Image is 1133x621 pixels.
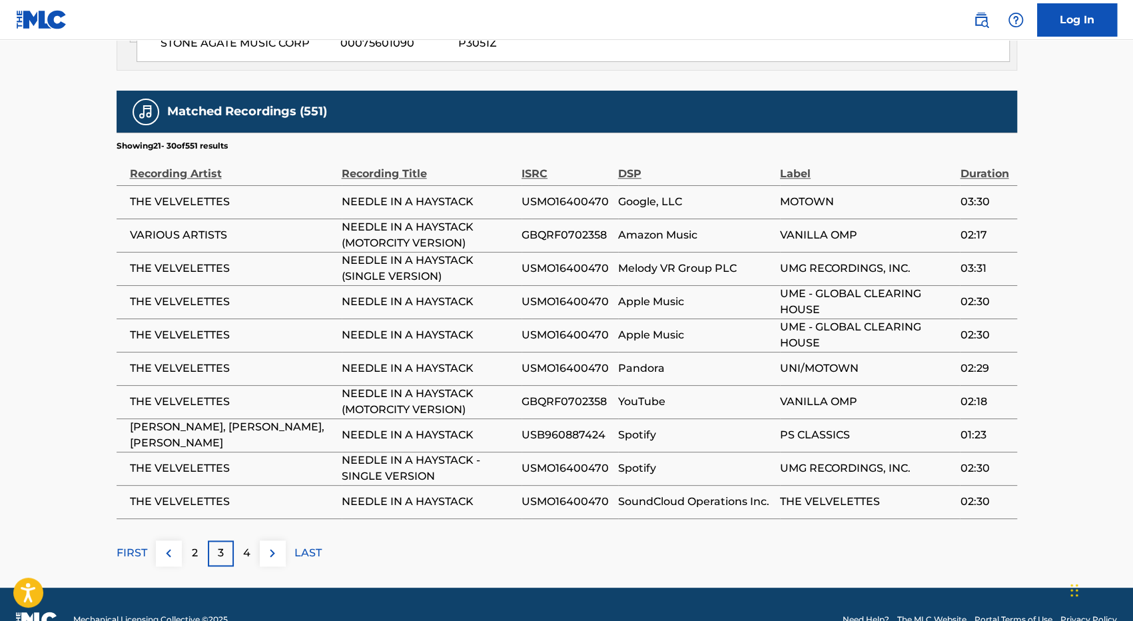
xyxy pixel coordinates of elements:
span: UMG RECORDINGS, INC. [780,460,953,476]
span: UMG RECORDINGS, INC. [780,261,953,277]
span: 02:30 [960,460,1010,476]
span: NEEDLE IN A HAYSTACK [342,194,515,210]
span: 02:30 [960,294,1010,310]
span: THE VELVELETTES [130,194,335,210]
span: [PERSON_NAME], [PERSON_NAME], [PERSON_NAME] [130,419,335,451]
iframe: Chat Widget [1066,557,1133,621]
span: NEEDLE IN A HAYSTACK [342,294,515,310]
a: Public Search [968,7,994,33]
span: THE VELVELETTES [130,394,335,410]
p: FIRST [117,545,147,561]
span: UME - GLOBAL CLEARING HOUSE [780,319,953,351]
span: NEEDLE IN A HAYSTACK [342,427,515,443]
span: Pandora [618,360,773,376]
span: USMO16400470 [522,294,611,310]
span: NEEDLE IN A HAYSTACK [342,494,515,510]
span: NEEDLE IN A HAYSTACK (MOTORCITY VERSION) [342,219,515,251]
span: UME - GLOBAL CLEARING HOUSE [780,286,953,318]
span: USMO16400470 [522,327,611,343]
span: VANILLA OMP [780,394,953,410]
div: Label [780,152,953,182]
span: 03:30 [960,194,1010,210]
div: ISRC [522,152,611,182]
p: 2 [192,545,198,561]
span: GBQRF0702358 [522,227,611,243]
p: 3 [218,545,224,561]
span: THE VELVELETTES [130,261,335,277]
img: search [973,12,989,28]
span: STONE AGATE MUSIC CORP [161,35,330,51]
div: Recording Artist [130,152,335,182]
span: SoundCloud Operations Inc. [618,494,773,510]
span: Spotify [618,460,773,476]
img: help [1008,12,1024,28]
span: Melody VR Group PLC [618,261,773,277]
div: Duration [960,152,1010,182]
span: USMO16400470 [522,261,611,277]
img: right [264,545,280,561]
p: LAST [294,545,322,561]
span: Spotify [618,427,773,443]
a: Log In [1037,3,1117,37]
span: VARIOUS ARTISTS [130,227,335,243]
span: USB960887424 [522,427,611,443]
span: 02:30 [960,494,1010,510]
span: 02:29 [960,360,1010,376]
span: YouTube [618,394,773,410]
div: DSP [618,152,773,182]
span: NEEDLE IN A HAYSTACK [342,360,515,376]
span: NEEDLE IN A HAYSTACK - SINGLE VERSION [342,452,515,484]
span: Amazon Music [618,227,773,243]
span: USMO16400470 [522,360,611,376]
div: Help [1002,7,1029,33]
span: NEEDLE IN A HAYSTACK (MOTORCITY VERSION) [342,386,515,418]
span: VANILLA OMP [780,227,953,243]
span: 01:23 [960,427,1010,443]
span: Apple Music [618,294,773,310]
span: Apple Music [618,327,773,343]
img: Matched Recordings [138,104,154,120]
span: Google, LLC [618,194,773,210]
span: GBQRF0702358 [522,394,611,410]
h5: Matched Recordings (551) [167,104,327,119]
span: USMO16400470 [522,460,611,476]
span: THE VELVELETTES [130,360,335,376]
span: THE VELVELETTES [130,494,335,510]
span: USMO16400470 [522,194,611,210]
p: 4 [243,545,250,561]
img: left [161,545,177,561]
span: THE VELVELETTES [130,460,335,476]
div: Drag [1070,570,1078,610]
div: Recording Title [342,152,515,182]
img: MLC Logo [16,10,67,29]
span: 02:18 [960,394,1010,410]
span: 00075601090 [340,35,448,51]
span: NEEDLE IN A HAYSTACK [342,327,515,343]
span: 02:17 [960,227,1010,243]
span: 03:31 [960,261,1010,277]
span: UNI/MOTOWN [780,360,953,376]
span: NEEDLE IN A HAYSTACK (SINGLE VERSION) [342,253,515,285]
span: MOTOWN [780,194,953,210]
span: PS CLASSICS [780,427,953,443]
span: THE VELVELETTES [780,494,953,510]
span: 02:30 [960,327,1010,343]
span: THE VELVELETTES [130,294,335,310]
span: THE VELVELETTES [130,327,335,343]
span: P3051Z [458,35,594,51]
p: Showing 21 - 30 of 551 results [117,140,228,152]
span: USMO16400470 [522,494,611,510]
